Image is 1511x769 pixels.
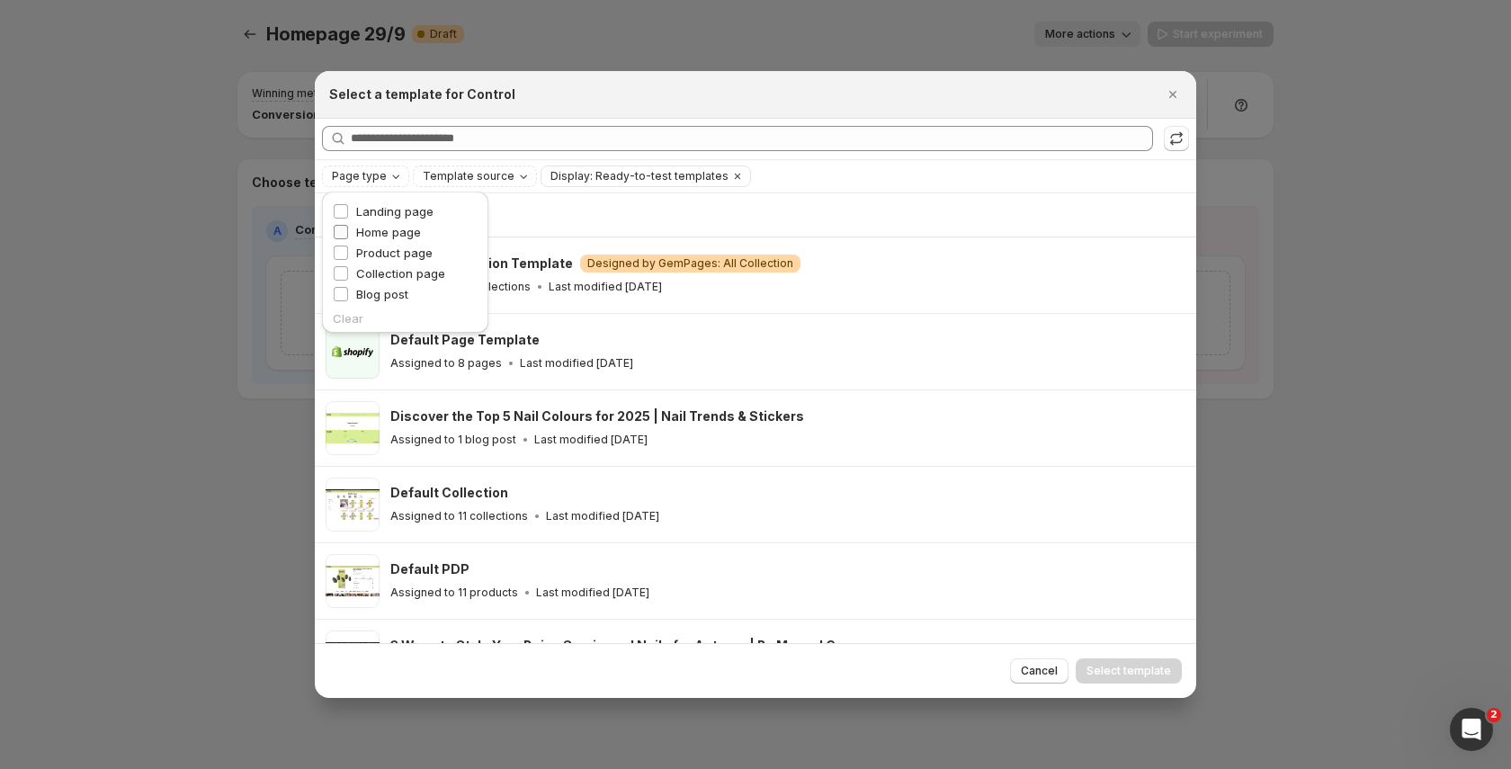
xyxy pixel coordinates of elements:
[414,166,536,186] button: Template source
[390,637,860,655] h3: 3 Ways to Style Your Beige Semicured Nails for Autumn | By Me and Crew
[534,433,648,447] p: Last modified [DATE]
[1021,664,1058,678] span: Cancel
[1450,708,1493,751] iframe: Intercom live chat
[550,169,729,183] span: Display: Ready-to-test templates
[323,166,408,186] button: Page type
[536,586,649,600] p: Last modified [DATE]
[549,280,662,294] p: Last modified [DATE]
[356,246,433,260] span: Product page
[356,266,445,281] span: Collection page
[390,433,516,447] p: Assigned to 1 blog post
[1487,708,1501,722] span: 2
[1010,658,1068,684] button: Cancel
[390,586,518,600] p: Assigned to 11 products
[587,256,793,271] span: Designed by GemPages: All Collection
[390,484,508,502] h3: Default Collection
[329,85,515,103] h2: Select a template for Control
[520,356,633,371] p: Last modified [DATE]
[423,169,514,183] span: Template source
[390,560,469,578] h3: Default PDP
[546,509,659,523] p: Last modified [DATE]
[729,166,747,186] button: Clear
[390,407,804,425] h3: Discover the Top 5 Nail Colours for 2025 | Nail Trends & Stickers
[356,204,434,219] span: Landing page
[390,356,502,371] p: Assigned to 8 pages
[1160,82,1185,107] button: Close
[390,509,528,523] p: Assigned to 11 collections
[356,225,421,239] span: Home page
[541,166,729,186] button: Display: Ready-to-test templates
[356,287,408,301] span: Blog post
[332,169,387,183] span: Page type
